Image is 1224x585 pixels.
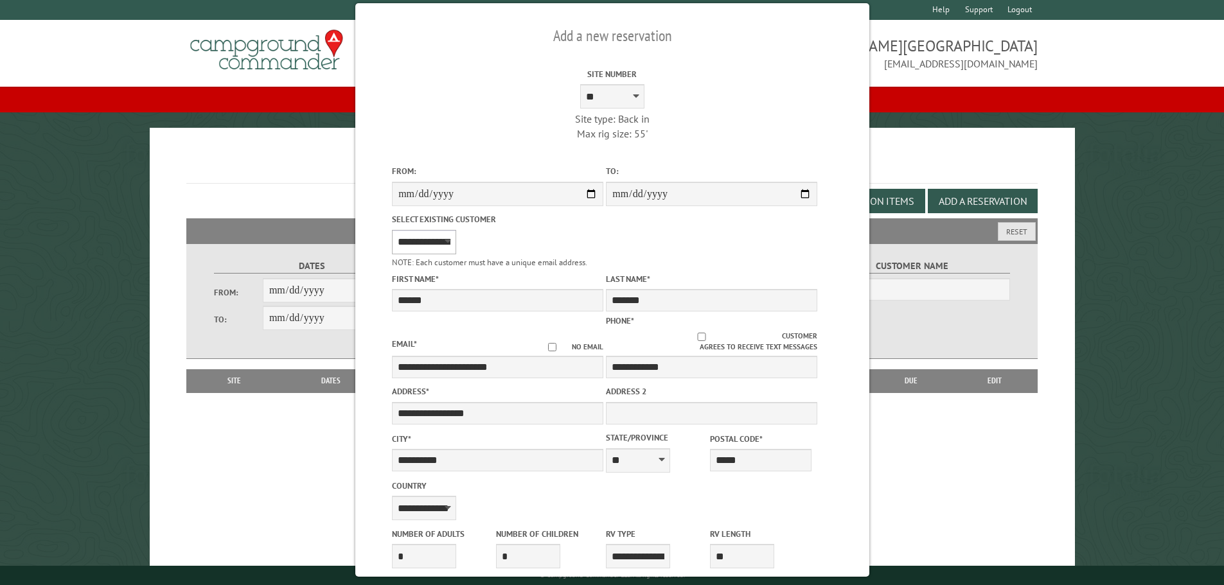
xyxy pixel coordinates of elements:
[214,286,263,299] label: From:
[392,433,603,445] label: City
[392,338,417,349] label: Email
[506,127,718,141] div: Max rig size: 55'
[214,259,410,274] label: Dates
[193,369,276,392] th: Site
[496,528,598,540] label: Number of Children
[392,480,603,492] label: Country
[392,257,587,268] small: NOTE: Each customer must have a unique email address.
[540,571,685,579] small: © Campground Commander LLC. All rights reserved.
[606,165,817,177] label: To:
[533,343,572,351] input: No email
[606,528,707,540] label: RV Type
[533,342,603,353] label: No email
[392,24,833,48] h2: Add a new reservation
[814,259,1010,274] label: Customer Name
[606,385,817,397] label: Address 2
[392,213,603,225] label: Select existing customer
[710,433,812,445] label: Postal Code
[214,313,263,326] label: To:
[815,189,925,213] button: Edit Add-on Items
[392,273,603,285] label: First Name
[392,165,603,177] label: From:
[186,218,1038,243] h2: Filters
[606,432,707,444] label: State/Province
[276,369,386,392] th: Dates
[506,68,718,80] label: Site Number
[606,273,817,285] label: Last Name
[606,315,634,326] label: Phone
[928,189,1038,213] button: Add a Reservation
[392,528,493,540] label: Number of Adults
[506,112,718,126] div: Site type: Back in
[871,369,952,392] th: Due
[998,222,1036,241] button: Reset
[621,333,782,341] input: Customer agrees to receive text messages
[606,331,817,353] label: Customer agrees to receive text messages
[710,528,812,540] label: RV Length
[186,148,1038,184] h1: Reservations
[952,369,1038,392] th: Edit
[392,385,603,397] label: Address
[186,25,347,75] img: Campground Commander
